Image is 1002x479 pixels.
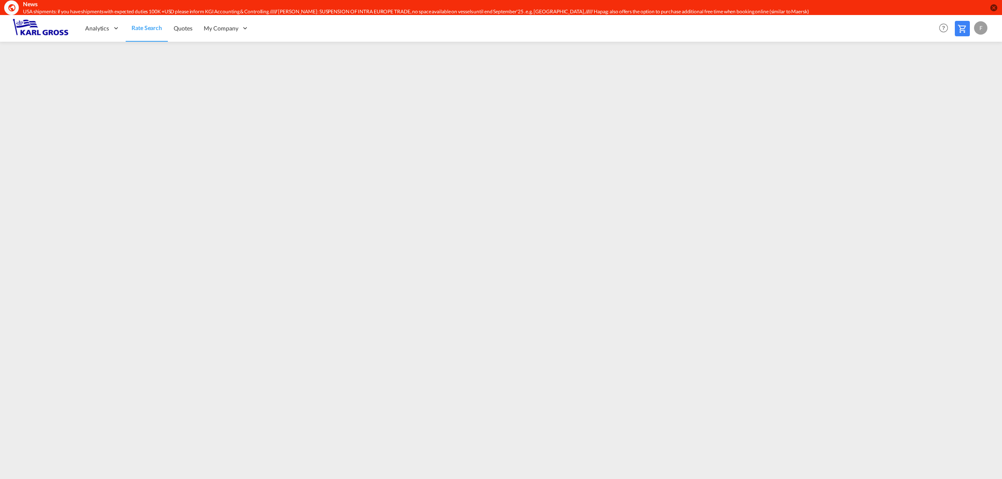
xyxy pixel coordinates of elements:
div: Help [936,21,955,36]
span: My Company [204,24,238,33]
span: Analytics [85,24,109,33]
div: Analytics [79,15,126,42]
img: 3269c73066d711f095e541db4db89301.png [13,19,69,38]
span: Help [936,21,951,35]
a: Rate Search [126,15,168,42]
a: Quotes [168,15,198,42]
span: Quotes [174,25,192,32]
div: F [974,21,987,35]
div: USA shipments: if you have shipments with expected duties 100K +USD please inform KGI Accounting ... [23,8,849,15]
md-icon: icon-earth [8,3,16,12]
button: icon-close-circle [989,3,998,12]
div: My Company [198,15,255,42]
span: Rate Search [132,24,162,31]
